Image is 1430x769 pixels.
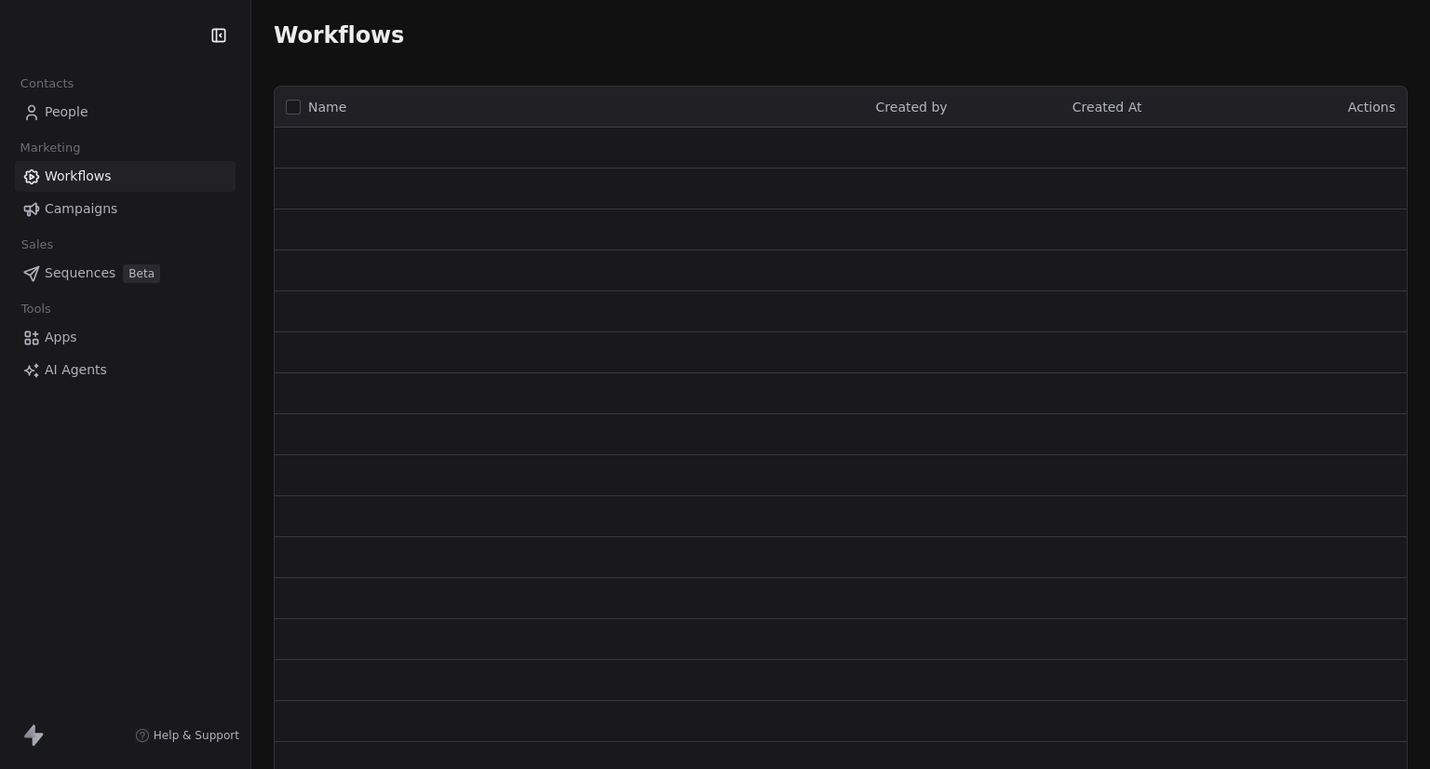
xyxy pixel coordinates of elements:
a: SequencesBeta [15,258,236,289]
span: Workflows [274,22,404,48]
span: Apps [45,328,77,347]
a: People [15,97,236,128]
span: Created At [1072,100,1142,115]
span: Beta [123,264,160,283]
span: Help & Support [154,728,239,743]
a: Help & Support [135,728,239,743]
span: Sequences [45,263,115,283]
a: Workflows [15,161,236,192]
span: AI Agents [45,360,107,380]
span: Name [308,98,346,117]
a: AI Agents [15,355,236,385]
span: Contacts [12,70,82,98]
span: Workflows [45,167,112,186]
span: Marketing [12,134,88,162]
span: Actions [1348,100,1396,115]
span: Sales [13,231,61,259]
span: Created by [876,100,948,115]
a: Apps [15,322,236,353]
span: People [45,102,88,122]
span: Tools [13,295,59,323]
a: Campaigns [15,194,236,224]
span: Campaigns [45,199,117,219]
